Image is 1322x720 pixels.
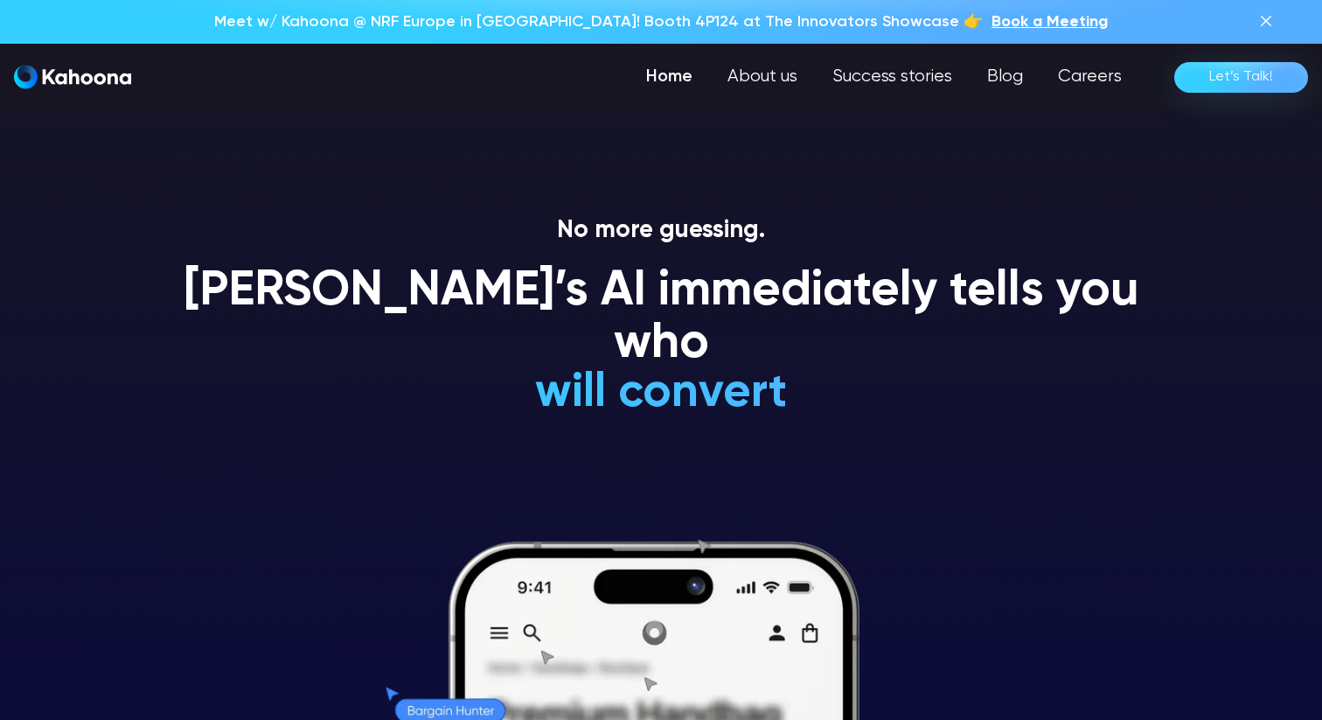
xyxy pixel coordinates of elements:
[214,10,983,33] p: Meet w/ Kahoona @ NRF Europe in [GEOGRAPHIC_DATA]! Booth 4P124 at The Innovators Showcase 👉
[991,14,1108,30] span: Book a Meeting
[1174,62,1308,93] a: Let’s Talk!
[991,10,1108,33] a: Book a Meeting
[404,367,919,419] h1: will convert
[163,216,1159,246] p: No more guessing.
[970,59,1040,94] a: Blog
[1040,59,1139,94] a: Careers
[14,65,131,90] a: Kahoona logo blackKahoona logo white
[14,65,131,89] img: Kahoona logo white
[629,59,710,94] a: Home
[815,59,970,94] a: Success stories
[1209,63,1273,91] div: Let’s Talk!
[163,266,1159,370] h1: [PERSON_NAME]’s AI immediately tells you who
[710,59,815,94] a: About us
